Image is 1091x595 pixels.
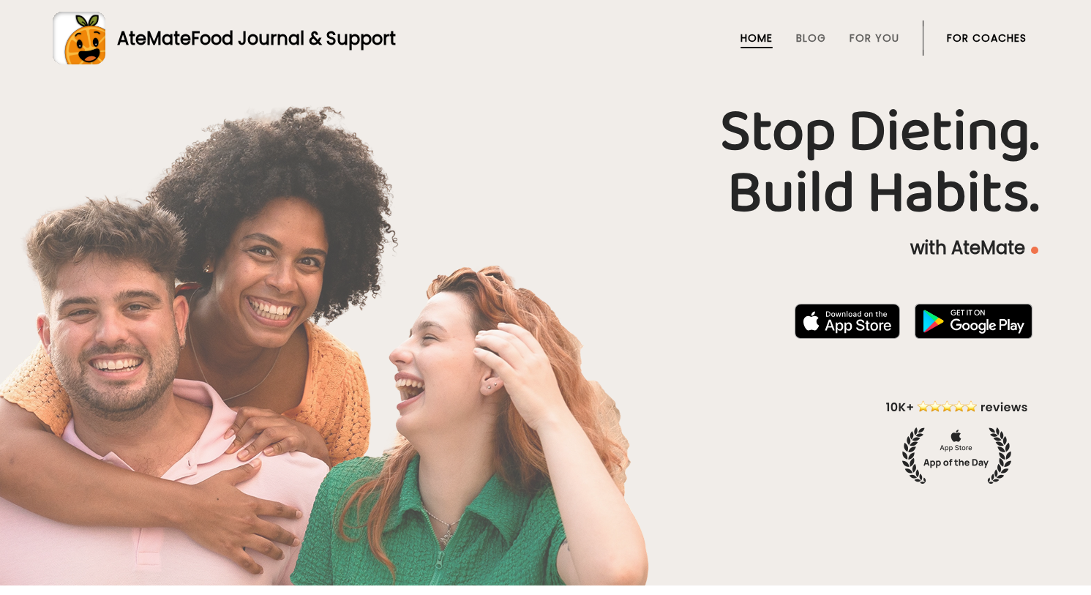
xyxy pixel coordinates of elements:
[191,26,396,50] span: Food Journal & Support
[875,398,1038,484] img: home-hero-appoftheday.png
[850,32,899,44] a: For You
[53,236,1038,260] p: with AteMate
[53,102,1038,225] h1: Stop Dieting. Build Habits.
[796,32,826,44] a: Blog
[915,304,1032,339] img: badge-download-google.png
[795,304,900,339] img: badge-download-apple.svg
[741,32,773,44] a: Home
[53,12,1038,64] a: AteMateFood Journal & Support
[105,26,396,51] div: AteMate
[947,32,1027,44] a: For Coaches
